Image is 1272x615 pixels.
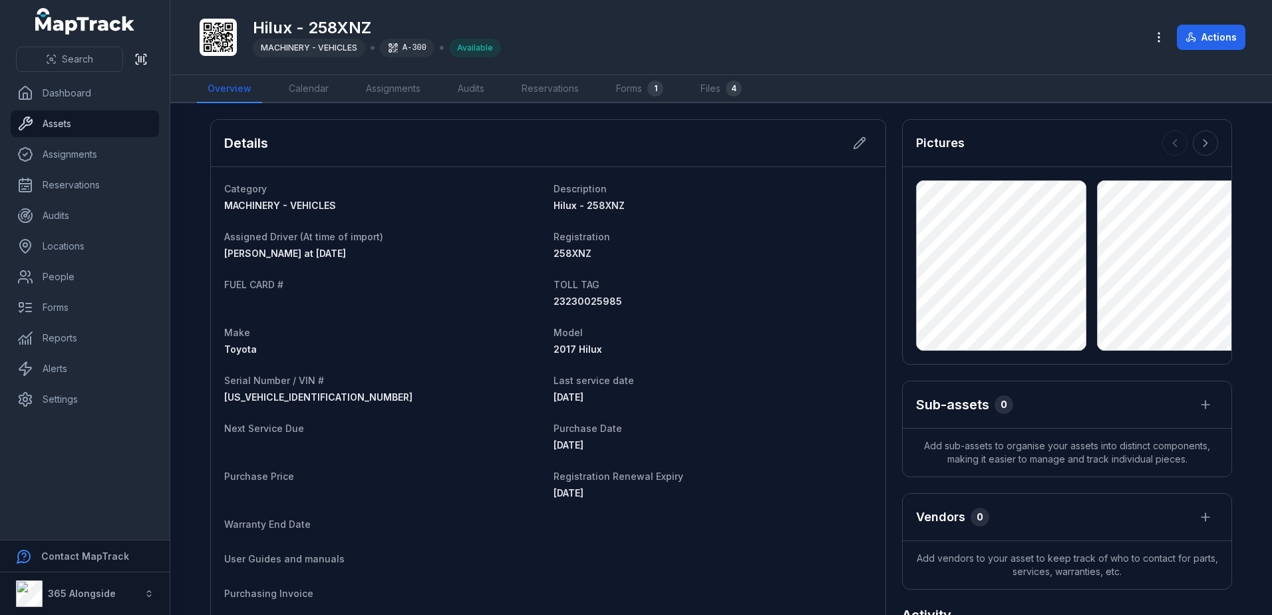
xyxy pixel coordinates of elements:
[41,550,129,562] strong: Contact MapTrack
[11,386,159,413] a: Settings
[554,391,583,403] span: [DATE]
[224,327,250,338] span: Make
[554,279,599,290] span: TOLL TAG
[1177,25,1245,50] button: Actions
[971,508,989,526] div: 0
[11,325,159,351] a: Reports
[903,429,1231,477] span: Add sub-assets to organise your assets into distinct components, making it easier to manage and t...
[62,53,93,66] span: Search
[449,39,501,57] div: Available
[224,248,346,259] span: [PERSON_NAME] at [DATE]
[11,141,159,168] a: Assignments
[690,75,752,103] a: Files4
[35,8,135,35] a: MapTrack
[916,395,989,414] h2: Sub-assets
[253,17,501,39] h1: Hilux - 258XNZ
[647,81,663,97] div: 1
[554,296,622,307] span: 23230025985
[554,327,583,338] span: Model
[447,75,495,103] a: Audits
[11,80,159,106] a: Dashboard
[554,343,602,355] span: 2017 Hilux
[554,231,610,242] span: Registration
[197,75,262,103] a: Overview
[554,423,622,434] span: Purchase Date
[11,294,159,321] a: Forms
[916,508,965,526] h3: Vendors
[224,423,304,434] span: Next Service Due
[554,487,583,499] span: [DATE]
[224,231,383,242] span: Assigned Driver (At time of import)
[554,391,583,403] time: 28/10/2025, 12:00:00 am
[48,588,116,599] strong: 365 Alongside
[554,375,634,386] span: Last service date
[554,487,583,499] time: 02/04/2026, 10:00:00 am
[278,75,339,103] a: Calendar
[224,343,257,355] span: Toyota
[11,264,159,290] a: People
[554,183,607,194] span: Description
[224,471,294,482] span: Purchase Price
[224,588,313,599] span: Purchasing Invoice
[224,200,336,211] span: MACHINERY - VEHICLES
[995,395,1013,414] div: 0
[224,134,268,152] h2: Details
[554,200,625,211] span: Hilux - 258XNZ
[224,375,324,386] span: Serial Number / VIN #
[224,279,283,290] span: FUEL CARD #
[726,81,742,97] div: 4
[916,134,965,152] h3: Pictures
[511,75,589,103] a: Reservations
[355,75,431,103] a: Assignments
[224,183,267,194] span: Category
[16,47,123,72] button: Search
[903,541,1231,589] span: Add vendors to your asset to keep track of who to contact for parts, services, warranties, etc.
[224,518,311,530] span: Warranty End Date
[554,471,683,482] span: Registration Renewal Expiry
[554,248,591,259] span: 258XNZ
[224,391,412,403] span: [US_VEHICLE_IDENTIFICATION_NUMBER]
[11,233,159,260] a: Locations
[11,172,159,198] a: Reservations
[11,110,159,137] a: Assets
[11,202,159,229] a: Audits
[554,439,583,451] time: 06/01/2017, 10:00:00 am
[380,39,434,57] div: A-300
[11,355,159,382] a: Alerts
[261,43,357,53] span: MACHINERY - VEHICLES
[224,553,345,564] span: User Guides and manuals
[554,439,583,451] span: [DATE]
[605,75,674,103] a: Forms1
